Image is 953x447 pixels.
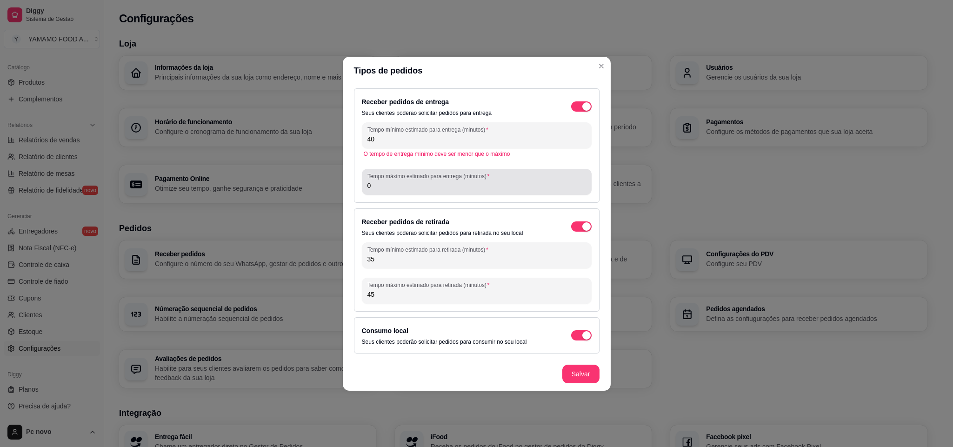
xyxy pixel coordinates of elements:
label: Tempo mínimo estimado para retirada (minutos) [367,246,491,254]
label: Receber pedidos de retirada [362,218,449,226]
p: Seus clientes poderão solicitar pedidos para consumir no seu local [362,338,527,346]
label: Tempo mínimo estimado para entrega (minutos) [367,126,491,133]
header: Tipos de pedidos [343,57,611,85]
label: Tempo máximo estimado para retirada (minutos) [367,281,493,289]
div: O tempo de entrega mínimo deve ser menor que o máximo [364,150,590,158]
input: Tempo máximo estimado para entrega (minutos) [367,181,586,190]
p: Seus clientes poderão solicitar pedidos para entrega [362,109,492,117]
button: Salvar [562,365,600,383]
input: Tempo mínimo estimado para retirada (minutos) [367,254,586,264]
input: Tempo máximo estimado para retirada (minutos) [367,290,586,299]
input: Tempo mínimo estimado para entrega (minutos) [367,134,586,144]
p: Seus clientes poderão solicitar pedidos para retirada no seu local [362,229,523,237]
label: Tempo máximo estimado para entrega (minutos) [367,172,493,180]
label: Receber pedidos de entrega [362,98,449,106]
button: Close [594,59,609,73]
label: Consumo local [362,327,408,334]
